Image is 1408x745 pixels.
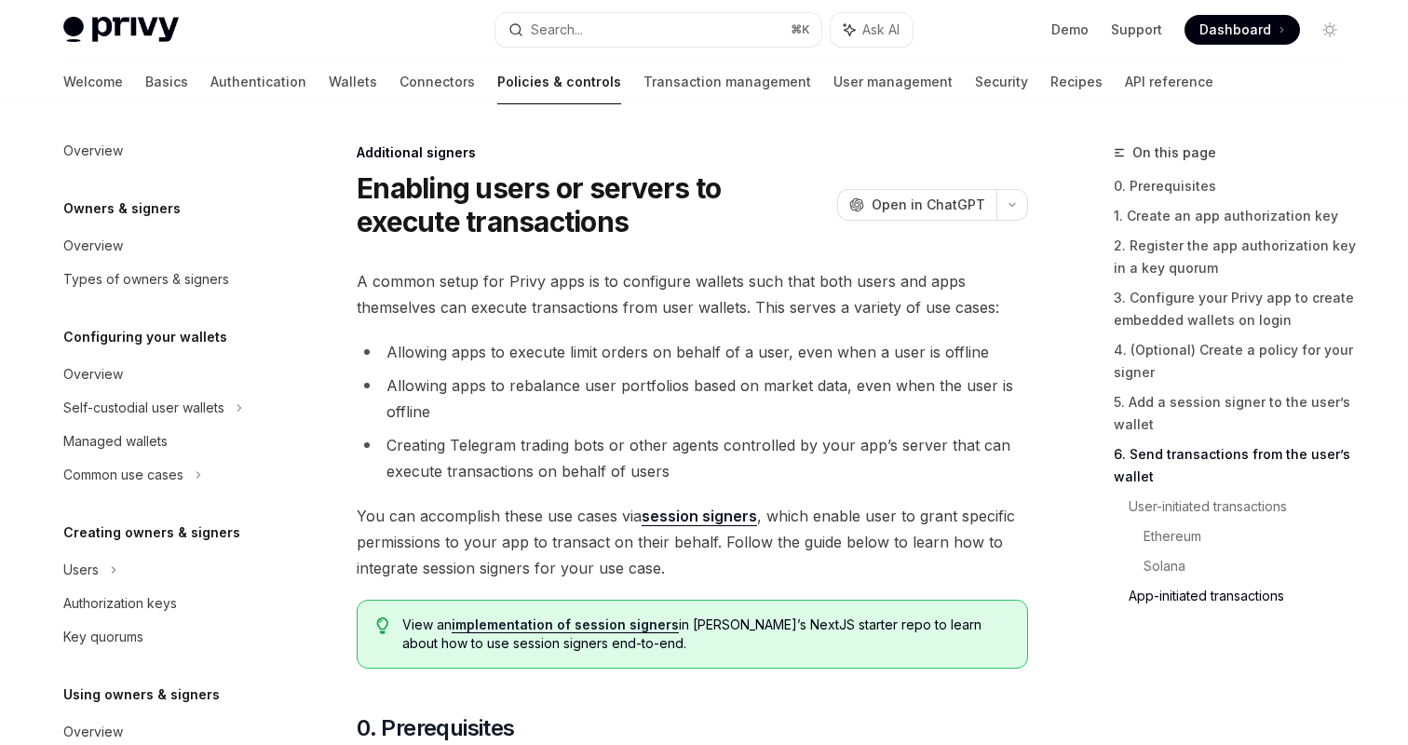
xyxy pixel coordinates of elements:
div: Overview [63,235,123,257]
a: 4. (Optional) Create a policy for your signer [1114,335,1360,387]
div: Additional signers [357,143,1028,162]
a: Authorization keys [48,587,287,620]
a: App-initiated transactions [1129,581,1360,611]
h5: Creating owners & signers [63,521,240,544]
span: Open in ChatGPT [872,196,985,214]
a: Types of owners & signers [48,263,287,296]
a: 0. Prerequisites [1114,171,1360,201]
a: Basics [145,60,188,104]
a: User management [833,60,953,104]
h1: Enabling users or servers to execute transactions [357,171,830,238]
img: light logo [63,17,179,43]
a: 1. Create an app authorization key [1114,201,1360,231]
a: 5. Add a session signer to the user’s wallet [1114,387,1360,440]
a: Support [1111,20,1162,39]
h5: Using owners & signers [63,684,220,706]
a: 6. Send transactions from the user’s wallet [1114,440,1360,492]
li: Creating Telegram trading bots or other agents controlled by your app’s server that can execute t... [357,432,1028,484]
span: Dashboard [1199,20,1271,39]
a: Wallets [329,60,377,104]
button: Open in ChatGPT [837,189,996,221]
div: Common use cases [63,464,183,486]
a: Transaction management [643,60,811,104]
span: ⌘ K [791,22,810,37]
li: Allowing apps to execute limit orders on behalf of a user, even when a user is offline [357,339,1028,365]
div: Authorization keys [63,592,177,615]
div: Overview [63,363,123,386]
div: Types of owners & signers [63,268,229,291]
a: 3. Configure your Privy app to create embedded wallets on login [1114,283,1360,335]
a: User-initiated transactions [1129,492,1360,521]
a: Overview [48,358,287,391]
a: Key quorums [48,620,287,654]
a: Demo [1051,20,1089,39]
svg: Tip [376,617,389,634]
span: You can accomplish these use cases via , which enable user to grant specific permissions to your ... [357,503,1028,581]
a: API reference [1125,60,1213,104]
span: Ask AI [862,20,900,39]
div: Overview [63,140,123,162]
a: Connectors [399,60,475,104]
a: Overview [48,229,287,263]
a: 2. Register the app authorization key in a key quorum [1114,231,1360,283]
a: Ethereum [1144,521,1360,551]
span: 0. Prerequisites [357,713,514,743]
div: Self-custodial user wallets [63,397,224,419]
div: Managed wallets [63,430,168,453]
a: Policies & controls [497,60,621,104]
span: A common setup for Privy apps is to configure wallets such that both users and apps themselves ca... [357,268,1028,320]
a: Overview [48,134,287,168]
h5: Configuring your wallets [63,326,227,348]
a: implementation of session signers [452,616,679,633]
button: Ask AI [831,13,913,47]
div: Search... [531,19,583,41]
a: session signers [642,507,757,526]
a: Solana [1144,551,1360,581]
a: Security [975,60,1028,104]
div: Users [63,559,99,581]
div: Overview [63,721,123,743]
h5: Owners & signers [63,197,181,220]
a: Managed wallets [48,425,287,458]
a: Welcome [63,60,123,104]
a: Dashboard [1185,15,1300,45]
button: Toggle dark mode [1315,15,1345,45]
a: Recipes [1050,60,1103,104]
button: Search...⌘K [495,13,821,47]
div: Key quorums [63,626,143,648]
li: Allowing apps to rebalance user portfolios based on market data, even when the user is offline [357,372,1028,425]
span: View an in [PERSON_NAME]’s NextJS starter repo to learn about how to use session signers end-to-end. [402,616,1009,653]
a: Authentication [210,60,306,104]
span: On this page [1132,142,1216,164]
